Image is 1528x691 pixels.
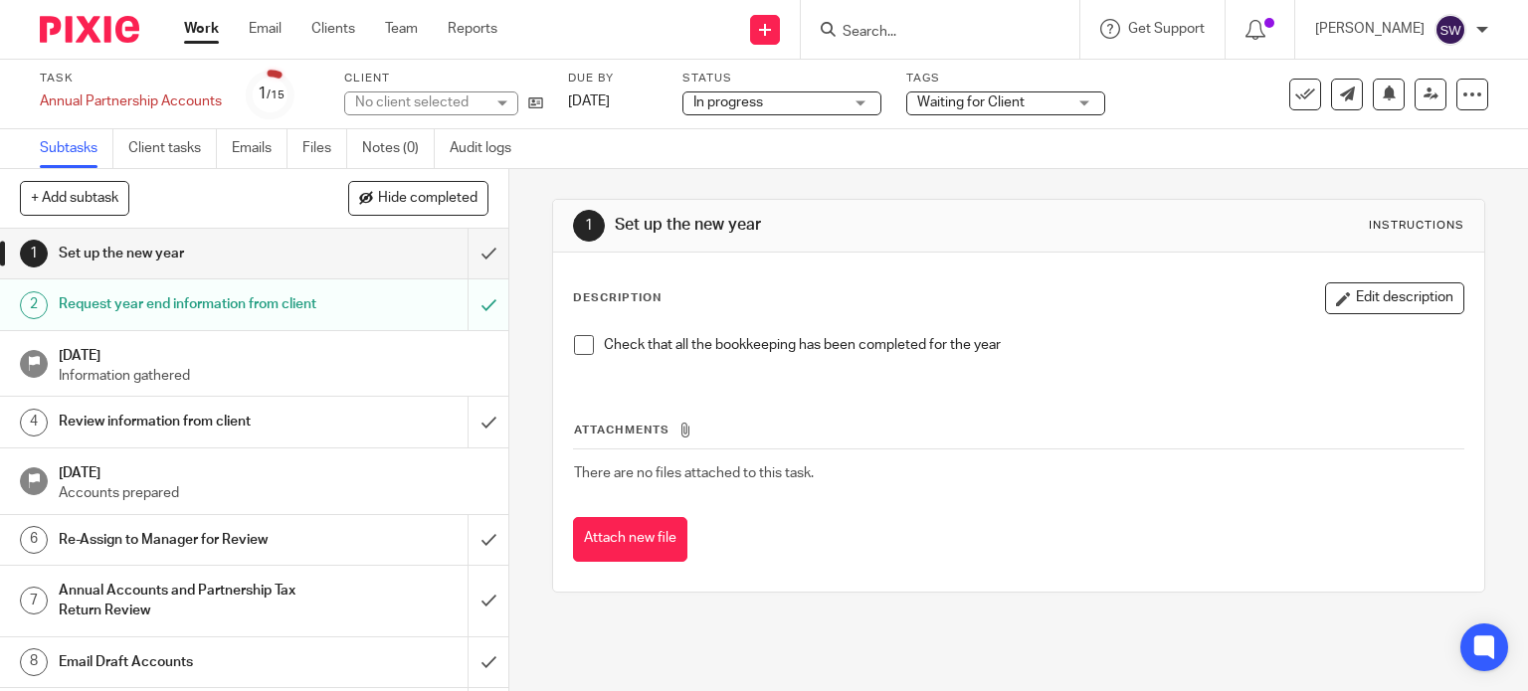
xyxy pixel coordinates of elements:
[615,215,1060,236] h1: Set up the new year
[59,525,318,555] h1: Re-Assign to Manager for Review
[574,425,669,435] span: Attachments
[573,290,662,306] p: Description
[20,409,48,436] div: 4
[40,91,222,111] div: Annual Partnership Accounts
[267,89,285,100] small: /15
[1369,218,1464,234] div: Instructions
[20,181,129,215] button: + Add subtask
[917,95,1025,109] span: Waiting for Client
[604,335,1464,355] p: Check that all the bookkeeping has been completed for the year
[59,341,488,366] h1: [DATE]
[302,129,347,168] a: Files
[682,71,881,86] label: Status
[20,240,48,267] div: 1
[568,94,610,108] span: [DATE]
[128,129,217,168] a: Client tasks
[59,647,318,677] h1: Email Draft Accounts
[20,648,48,676] div: 8
[448,19,497,39] a: Reports
[841,24,1020,42] input: Search
[20,587,48,614] div: 7
[450,129,526,168] a: Audit logs
[59,483,488,503] p: Accounts prepared
[344,71,543,86] label: Client
[59,239,318,268] h1: Set up the new year
[1128,22,1205,36] span: Get Support
[574,466,814,480] span: There are no files attached to this task.
[362,129,435,168] a: Notes (0)
[573,517,687,562] button: Attach new file
[40,71,222,86] label: Task
[568,71,658,86] label: Due by
[59,289,318,319] h1: Request year end information from client
[1325,282,1464,314] button: Edit description
[232,129,287,168] a: Emails
[20,526,48,554] div: 6
[348,181,488,215] button: Hide completed
[1315,19,1425,39] p: [PERSON_NAME]
[59,458,488,483] h1: [DATE]
[258,83,285,105] div: 1
[906,71,1105,86] label: Tags
[59,407,318,436] h1: Review information from client
[249,19,282,39] a: Email
[59,576,318,626] h1: Annual Accounts and Partnership Tax Return Review
[20,291,48,319] div: 2
[573,210,605,242] div: 1
[311,19,355,39] a: Clients
[378,191,477,207] span: Hide completed
[40,129,113,168] a: Subtasks
[355,92,484,112] div: No client selected
[184,19,219,39] a: Work
[40,16,139,43] img: Pixie
[1434,14,1466,46] img: svg%3E
[693,95,763,109] span: In progress
[385,19,418,39] a: Team
[59,366,488,386] p: Information gathered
